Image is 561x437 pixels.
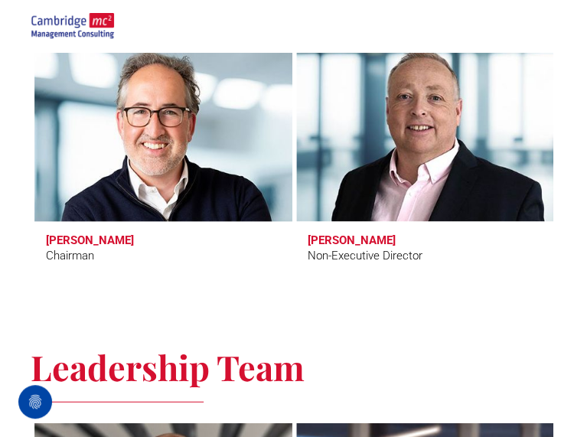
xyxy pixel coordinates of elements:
[27,32,300,227] a: Tim Passingham | Chairman | Cambridge Management Consulting
[296,38,554,221] a: Richard Brown | Non-Executive Director | Cambridge Management Consulting
[46,233,134,246] h3: [PERSON_NAME]
[31,343,305,389] span: Leadership Team
[31,15,114,31] a: Our People | Cambridge Management Consulting
[308,233,396,246] h3: [PERSON_NAME]
[31,13,114,40] img: secondary-image
[46,246,94,264] div: Chairman
[523,11,553,41] button: menu
[308,246,422,264] div: Non-Executive Director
